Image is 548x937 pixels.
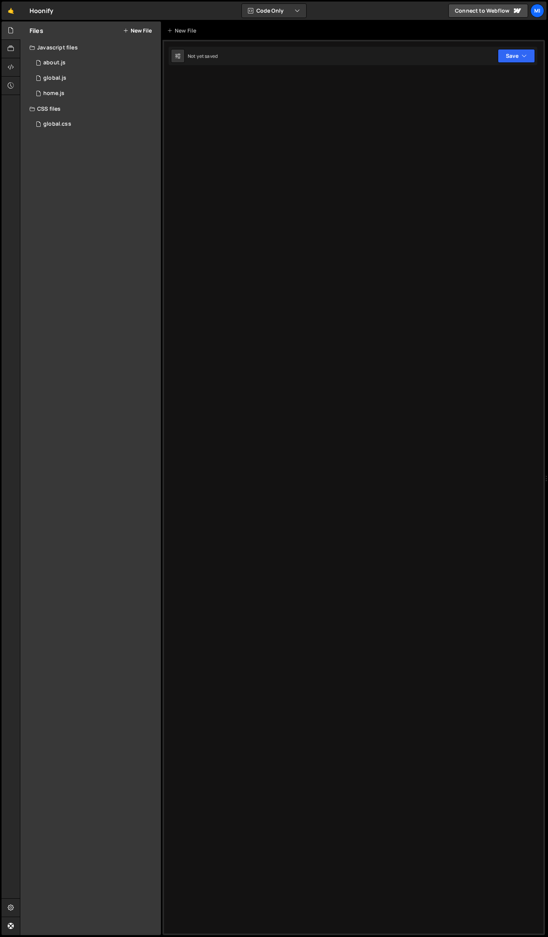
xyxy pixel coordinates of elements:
button: Code Only [242,4,306,18]
a: Mi [530,4,544,18]
button: New File [123,28,152,34]
div: 17338/48240.js [30,70,161,86]
div: about.js [43,59,66,66]
button: Save [498,49,535,63]
div: Javascript files [20,40,161,55]
div: 17338/48290.js [30,55,161,70]
div: Not yet saved [188,53,218,59]
div: 17338/48147.css [30,116,161,132]
div: home.js [43,90,64,97]
div: 17338/48148.js [30,86,161,101]
div: global.css [43,121,71,128]
a: 🤙 [2,2,20,20]
a: Connect to Webflow [448,4,528,18]
h2: Files [30,26,43,35]
div: CSS files [20,101,161,116]
div: Hoonify [30,6,53,15]
div: global.js [43,75,66,82]
div: New File [167,27,199,34]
